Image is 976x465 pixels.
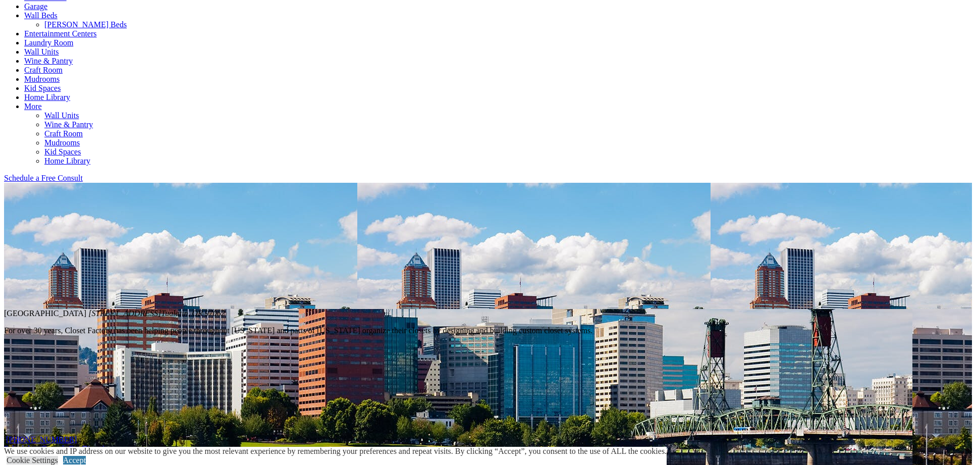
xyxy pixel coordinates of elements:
a: Schedule a Consult [4,444,67,453]
a: Mudrooms [24,75,60,83]
a: Wine & Pantry [44,120,93,129]
a: Accept [63,456,86,464]
a: Wine & Pantry [24,57,73,65]
a: Craft Room [44,129,83,138]
span: [GEOGRAPHIC_DATA] [4,309,86,318]
a: Wall Beds [24,11,58,20]
a: [PHONE_NUMBER] [6,435,77,444]
a: Wall Units [24,47,59,56]
a: Mudrooms [44,138,80,147]
a: Craft Room [24,66,63,74]
a: Click Get Directions to get location on google map [69,444,116,453]
a: More menu text will display only on big screen [24,102,42,111]
p: For over 30 years, Closet Factory has been helping people throughout [US_STATE] and parts of [US_... [4,326,972,335]
a: Laundry Room [24,38,73,47]
a: Kid Spaces [24,84,61,92]
a: Entertainment Centers [24,29,97,38]
a: Cookie Settings [7,456,58,464]
a: Wall Units [44,111,79,120]
a: Garage [24,2,47,11]
em: [STREET_ADDRESS] [88,309,225,318]
a: Home Library [44,157,90,165]
a: Home Library [24,93,70,101]
span: Tualatin, OR 97062 [161,309,225,318]
a: Kid Spaces [44,147,81,156]
a: [PERSON_NAME] Beds [44,20,127,29]
div: We use cookies and IP address on our website to give you the most relevant experience by remember... [4,447,667,456]
a: Schedule a Free Consult (opens a dropdown menu) [4,174,83,182]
